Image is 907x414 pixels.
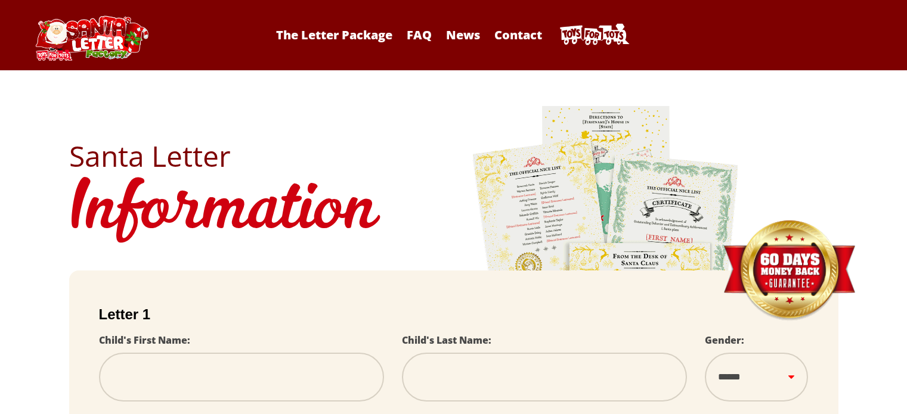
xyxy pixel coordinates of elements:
[440,27,486,43] a: News
[99,306,809,323] h2: Letter 1
[722,220,856,322] img: Money Back Guarantee
[270,27,398,43] a: The Letter Package
[69,142,838,170] h2: Santa Letter
[402,334,491,347] label: Child's Last Name:
[32,15,151,61] img: Santa Letter Logo
[705,334,744,347] label: Gender:
[401,27,438,43] a: FAQ
[99,334,190,347] label: Child's First Name:
[488,27,548,43] a: Contact
[69,170,838,253] h1: Information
